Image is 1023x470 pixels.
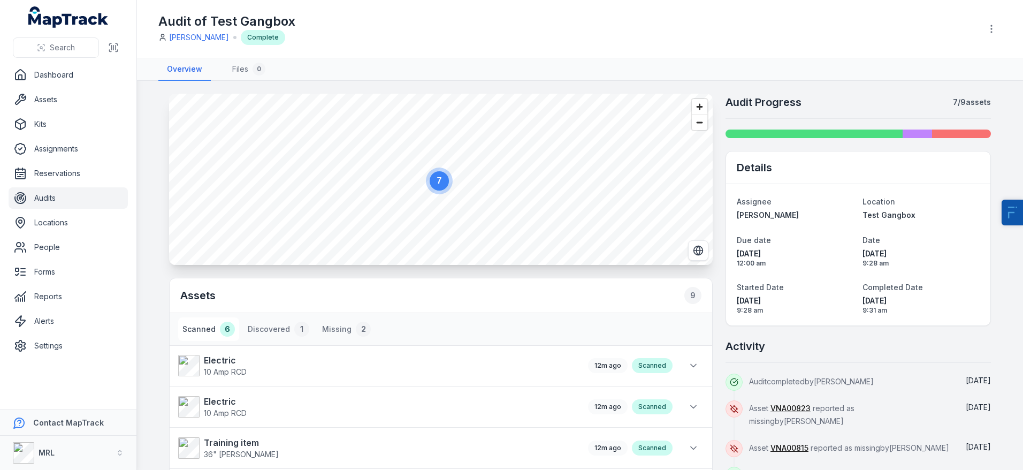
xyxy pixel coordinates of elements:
span: Asset reported as missing by [PERSON_NAME] [749,404,854,426]
h1: Audit of Test Gangbox [158,13,295,30]
a: VNA00823 [770,403,811,414]
span: [DATE] [737,295,854,306]
time: 15/09/2025, 9:31:09 am [862,295,980,315]
span: [DATE] [966,442,991,451]
button: Switch to Satellite View [688,240,708,261]
span: 12m ago [594,361,621,369]
time: 15/09/2025, 9:31:09 am [966,442,991,451]
button: Scanned6 [178,317,239,341]
a: Test Gangbox [862,210,980,221]
strong: Electric [204,395,247,408]
a: MapTrack [28,6,109,28]
button: Discovered1 [243,317,314,341]
time: 15/09/2025, 9:28:01 am [862,248,980,268]
div: Scanned [632,358,673,373]
a: Locations [9,212,128,233]
a: Training item36" [PERSON_NAME] [178,436,577,460]
a: Audits [9,187,128,209]
a: VNA00815 [770,443,808,453]
strong: Training item [204,436,279,449]
a: Dashboard [9,64,128,86]
span: [DATE] [862,295,980,306]
a: Electric10 Amp RCD [178,354,577,377]
h2: Audit Progress [726,95,801,110]
a: [PERSON_NAME] [169,32,229,43]
span: Due date [737,236,771,245]
span: 9:28 am [862,259,980,268]
span: 12:00 am [737,259,854,268]
time: 30/09/2025, 12:00:00 am [737,248,854,268]
div: 6 [220,322,235,337]
span: 12m ago [594,403,621,411]
a: Files0 [224,58,274,81]
div: 1 [294,322,309,337]
a: Settings [9,335,128,357]
time: 15/09/2025, 9:31:09 am [966,376,991,385]
time: 15/09/2025, 9:28:58 am [594,361,621,369]
span: 10 Amp RCD [204,367,247,376]
div: 0 [253,63,265,75]
a: Forms [9,261,128,283]
button: Zoom out [692,115,707,130]
div: Scanned [632,441,673,456]
button: Search [13,37,99,58]
span: 36" [PERSON_NAME] [204,450,279,459]
span: Audit completed by [PERSON_NAME] [749,377,874,386]
a: Assignments [9,138,128,160]
strong: Contact MapTrack [33,418,104,427]
div: Scanned [632,399,673,414]
h2: Assets [180,287,701,304]
time: 15/09/2025, 9:29:08 am [594,444,621,452]
a: Electric10 Amp RCD [178,395,577,419]
span: [DATE] [737,248,854,259]
span: [DATE] [966,376,991,385]
a: Reports [9,286,128,307]
div: 9 [684,287,701,304]
span: Location [862,197,895,206]
span: Search [50,42,75,53]
div: 2 [356,322,371,337]
span: Date [862,236,880,245]
span: Asset reported as missing by [PERSON_NAME] [749,443,949,452]
a: Overview [158,58,211,81]
a: Reservations [9,163,128,184]
time: 15/09/2025, 9:29:01 am [594,403,621,411]
strong: 7 / 9 assets [953,97,991,108]
canvas: Map [169,94,713,265]
span: Assignee [737,197,772,206]
strong: Electric [204,354,247,367]
text: 7 [437,176,442,185]
span: 12m ago [594,444,621,452]
a: Kits [9,113,128,135]
span: 9:28 am [737,306,854,315]
time: 15/09/2025, 9:31:09 am [966,403,991,412]
span: 10 Amp RCD [204,408,247,418]
a: [PERSON_NAME] [737,210,854,221]
a: People [9,237,128,258]
button: Zoom in [692,99,707,115]
span: Completed Date [862,283,923,292]
strong: MRL [39,448,55,457]
button: Missing2 [318,317,375,341]
span: [DATE] [862,248,980,259]
span: [DATE] [966,403,991,412]
span: Started Date [737,283,784,292]
h2: Details [737,160,772,175]
span: 9:31 am [862,306,980,315]
span: Test Gangbox [862,210,915,219]
div: Complete [241,30,285,45]
a: Assets [9,89,128,110]
h2: Activity [726,339,765,354]
a: Alerts [9,310,128,332]
time: 15/09/2025, 9:28:37 am [737,295,854,315]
